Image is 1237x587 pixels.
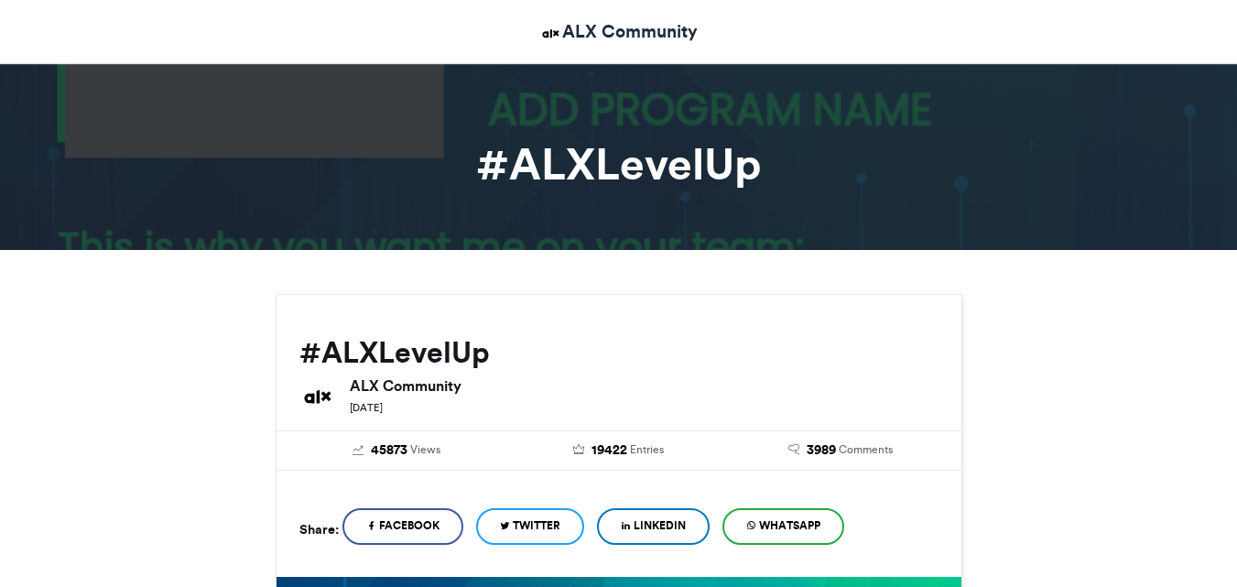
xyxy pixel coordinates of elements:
span: Entries [630,441,664,458]
span: Comments [839,441,893,458]
img: ALX Community [299,378,336,415]
h2: #ALXLevelUp [299,336,939,369]
a: 3989 Comments [743,440,939,461]
img: ALX Community [539,22,562,45]
a: WhatsApp [722,508,844,545]
span: Twitter [513,517,560,534]
a: 19422 Entries [521,440,716,461]
span: 45873 [371,440,407,461]
a: ALX Community [539,18,698,45]
small: [DATE] [350,401,383,414]
a: Facebook [342,508,463,545]
h1: #ALXLevelUp [111,142,1127,186]
span: WhatsApp [759,517,820,534]
span: LinkedIn [634,517,686,534]
a: 45873 Views [299,440,494,461]
span: 3989 [807,440,836,461]
span: Views [410,441,440,458]
span: Facebook [379,517,439,534]
h5: Share: [299,517,339,541]
span: 19422 [591,440,627,461]
a: Twitter [476,508,584,545]
h6: ALX Community [350,378,939,393]
a: LinkedIn [597,508,710,545]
